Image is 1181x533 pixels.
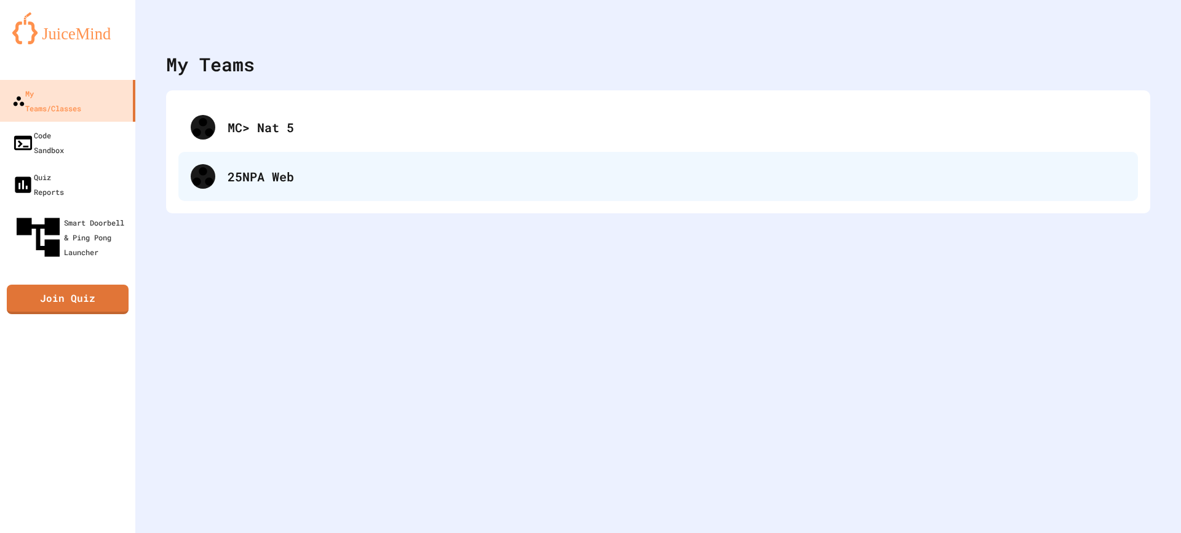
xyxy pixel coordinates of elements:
div: MC> Nat 5 [178,103,1138,152]
div: 25NPA Web [228,167,1126,186]
a: Join Quiz [7,285,129,314]
div: My Teams/Classes [12,86,81,116]
div: MC> Nat 5 [228,118,1126,136]
div: Quiz Reports [12,170,64,199]
div: 25NPA Web [178,152,1138,201]
img: logo-orange.svg [12,12,123,44]
div: Smart Doorbell & Ping Pong Launcher [12,211,130,263]
div: Code Sandbox [12,128,64,157]
div: My Teams [166,50,255,78]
